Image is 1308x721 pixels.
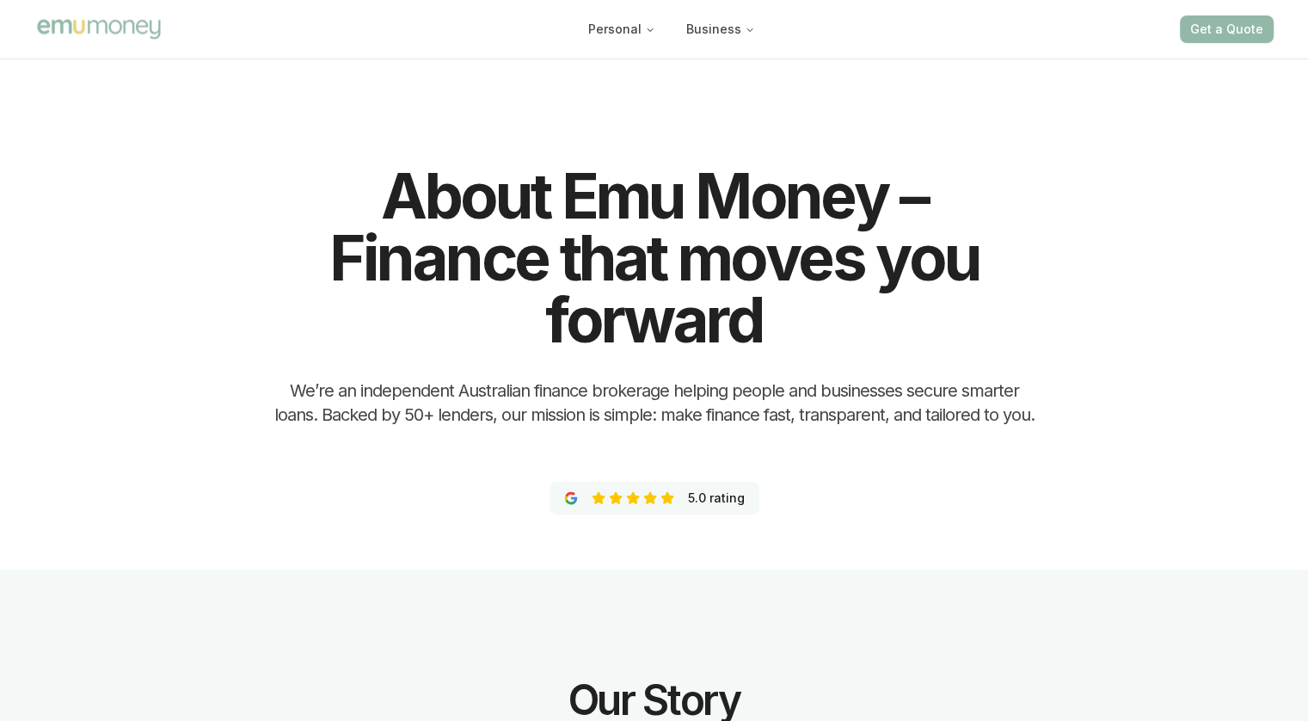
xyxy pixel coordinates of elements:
[574,14,669,45] button: Personal
[269,379,1040,427] h2: We’re an independent Australian finance brokerage helping people and businesses secure smarter lo...
[672,14,769,45] button: Business
[568,680,740,721] h2: Our Story
[269,165,1040,351] h1: About Emu Money – Finance that moves you forward
[1180,15,1274,43] button: Get a Quote
[34,16,163,41] img: Emu Money
[688,490,745,507] p: 5.0 rating
[564,491,578,505] img: Emu Money 5 star verified Google Reviews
